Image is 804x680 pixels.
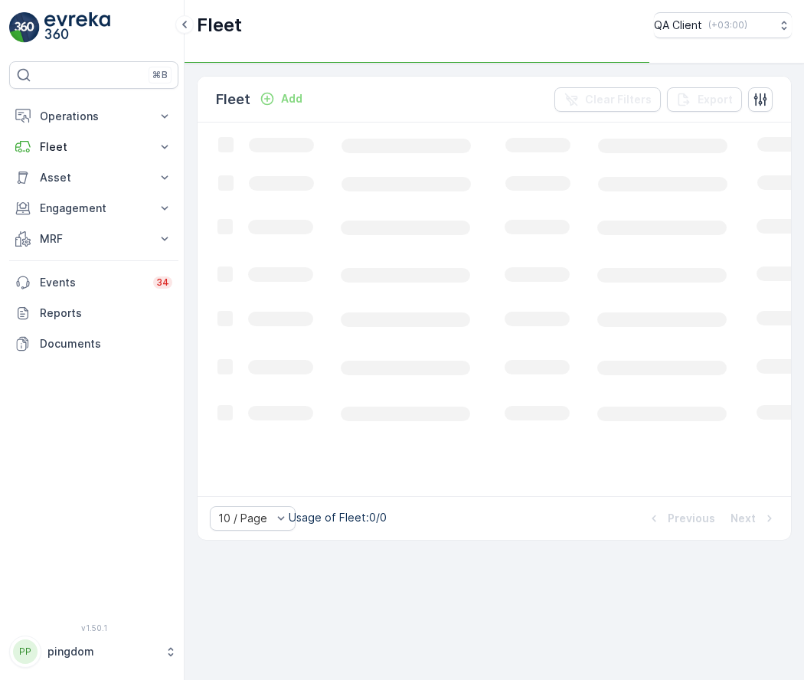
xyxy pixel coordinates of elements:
[40,306,172,321] p: Reports
[13,639,38,664] div: PP
[289,510,387,525] p: Usage of Fleet : 0/0
[654,12,792,38] button: QA Client(+03:00)
[667,87,742,112] button: Export
[9,101,178,132] button: Operations
[9,12,40,43] img: logo
[40,109,148,124] p: Operations
[40,336,172,351] p: Documents
[9,636,178,668] button: PPpingdom
[9,623,178,633] span: v 1.50.1
[698,92,733,107] p: Export
[554,87,661,112] button: Clear Filters
[40,201,148,216] p: Engagement
[9,267,178,298] a: Events34
[645,509,717,528] button: Previous
[9,193,178,224] button: Engagement
[197,13,242,38] p: Fleet
[9,329,178,359] a: Documents
[253,90,309,108] button: Add
[216,89,250,110] p: Fleet
[9,224,178,254] button: MRF
[47,644,157,659] p: pingdom
[9,162,178,193] button: Asset
[281,91,302,106] p: Add
[152,69,168,81] p: ⌘B
[40,231,148,247] p: MRF
[156,276,169,289] p: 34
[730,511,756,526] p: Next
[40,275,144,290] p: Events
[9,132,178,162] button: Fleet
[40,139,148,155] p: Fleet
[585,92,652,107] p: Clear Filters
[729,509,779,528] button: Next
[9,298,178,329] a: Reports
[44,12,110,43] img: logo_light-DOdMpM7g.png
[668,511,715,526] p: Previous
[40,170,148,185] p: Asset
[708,19,747,31] p: ( +03:00 )
[654,18,702,33] p: QA Client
